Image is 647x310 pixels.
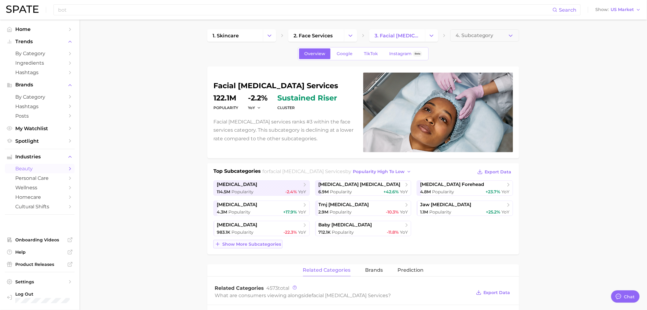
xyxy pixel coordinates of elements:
span: popularity high to low [353,169,405,174]
span: by Category [15,51,64,56]
span: YoY [400,189,408,195]
span: Home [15,26,64,32]
span: 2. face services [294,33,333,39]
span: total [266,285,289,291]
span: +17.9% [283,209,297,215]
a: beauty [5,164,75,173]
span: 4.8m [420,189,431,195]
span: YoY [298,229,306,235]
button: Change Category [425,29,438,42]
span: +25.2% [486,209,501,215]
span: Posts [15,113,64,119]
span: Beta [415,51,420,56]
span: 1. skincare [213,33,239,39]
a: 3. facial [MEDICAL_DATA] services [369,29,425,42]
button: ShowUS Market [594,6,642,14]
span: -11.8% [387,229,399,235]
span: [MEDICAL_DATA] [MEDICAL_DATA] [319,182,401,187]
a: wellness [5,183,75,192]
span: beauty [15,166,64,172]
a: Help [5,248,75,257]
span: 6.9m [319,189,329,195]
span: Export Data [483,290,510,295]
button: Change Category [263,29,276,42]
span: brands [365,267,383,273]
span: -22.3% [284,229,297,235]
a: [MEDICAL_DATA]983.1k Popularity-22.3% YoY [213,221,310,236]
a: TikTok [359,48,383,59]
a: Ingredients [5,58,75,68]
a: Hashtags [5,102,75,111]
span: Search [559,7,577,13]
a: Log out. Currently logged in with e-mail isabelle.lent@loreal.com. [5,289,75,305]
span: homecare [15,194,64,200]
span: 712.1k [319,229,331,235]
span: US Market [611,8,634,11]
span: 983.1k [217,229,230,235]
span: YoY [298,209,306,215]
span: Popularity [228,209,250,215]
span: facial [MEDICAL_DATA] services [269,168,346,174]
span: 114.5m [217,189,230,195]
a: Onboarding Videos [5,235,75,244]
a: personal care [5,173,75,183]
button: Export Data [476,168,513,176]
span: 1.1m [420,209,428,215]
span: Log Out [15,291,70,297]
h1: facial [MEDICAL_DATA] services [213,82,356,89]
a: baby [MEDICAL_DATA]712.1k Popularity-11.8% YoY [315,221,412,236]
a: [MEDICAL_DATA]4.3m Popularity+17.9% YoY [213,201,310,216]
span: Popularity [330,189,352,195]
span: jaw [MEDICAL_DATA] [420,202,471,208]
span: cultural shifts [15,204,64,210]
span: Popularity [429,209,451,215]
span: +42.6% [383,189,399,195]
a: Posts [5,111,75,121]
input: Search here for a brand, industry, or ingredient [57,5,553,15]
span: baby [MEDICAL_DATA] [319,222,372,228]
a: My Watchlist [5,124,75,133]
a: homecare [5,192,75,202]
a: Google [331,48,358,59]
span: Popularity [231,189,253,195]
a: 2. face services [288,29,344,42]
span: Overview [304,51,325,56]
a: Overview [299,48,331,59]
span: Ingredients [15,60,64,66]
a: InstagramBeta [384,48,427,59]
button: Trends [5,37,75,46]
span: Related Categories [215,285,264,291]
span: Popularity [330,209,352,215]
span: Instagram [389,51,412,56]
dt: cluster [277,104,337,112]
a: Settings [5,277,75,286]
button: Industries [5,152,75,161]
span: Show [596,8,609,11]
a: tmj [MEDICAL_DATA]2.9m Popularity-10.3% YoY [315,201,412,216]
button: popularity high to low [352,168,413,176]
img: SPATE [6,6,39,13]
a: cultural shifts [5,202,75,211]
span: [MEDICAL_DATA] [217,202,257,208]
span: 3. facial [MEDICAL_DATA] services [375,33,420,39]
span: YoY [298,189,306,195]
button: Change Category [344,29,357,42]
span: personal care [15,175,64,181]
span: Brands [15,82,64,88]
a: jaw [MEDICAL_DATA]1.1m Popularity+25.2% YoY [417,201,513,216]
span: sustained riser [277,94,337,102]
span: Prediction [398,267,424,273]
h1: Top Subcategories [213,168,261,177]
span: -10.3% [386,209,399,215]
p: Facial [MEDICAL_DATA] services ranks #3 within the face services category. This subcategory is de... [213,118,356,143]
span: 4.3m [217,209,227,215]
span: YoY [400,229,408,235]
span: Trends [15,39,64,44]
a: 1. skincare [207,29,263,42]
a: [MEDICAL_DATA] forehead4.8m Popularity+23.7% YoY [417,180,513,196]
span: tmj [MEDICAL_DATA] [319,202,369,208]
a: Hashtags [5,68,75,77]
span: [MEDICAL_DATA] forehead [420,182,484,187]
a: by Category [5,49,75,58]
span: Popularity [231,229,253,235]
